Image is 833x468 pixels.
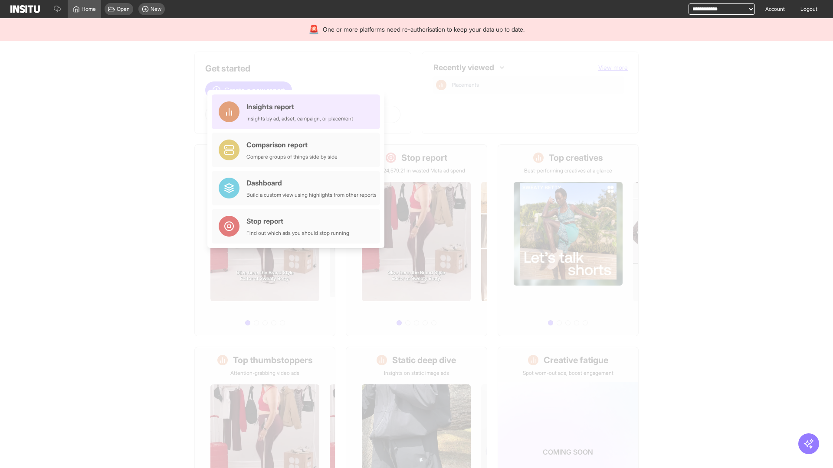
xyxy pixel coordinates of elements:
[246,192,377,198] div: Build a custom view using highlights from other reports
[10,5,40,13] img: Logo
[151,6,161,13] span: New
[246,216,349,226] div: Stop report
[117,6,130,13] span: Open
[82,6,96,13] span: Home
[246,101,353,112] div: Insights report
[246,153,338,160] div: Compare groups of things side by side
[308,23,319,36] div: 🚨
[323,25,525,34] span: One or more platforms need re-authorisation to keep your data up to date.
[246,115,353,122] div: Insights by ad, adset, campaign, or placement
[246,230,349,237] div: Find out which ads you should stop running
[246,178,377,188] div: Dashboard
[246,140,338,150] div: Comparison report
